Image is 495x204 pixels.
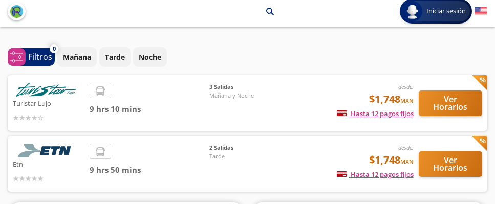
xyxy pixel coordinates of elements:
p: [GEOGRAPHIC_DATA] [186,6,259,17]
span: Hasta 12 pagos fijos [337,109,414,118]
span: Mañana y Noche [209,92,281,100]
span: $1,748 [369,92,414,107]
img: Turistar Lujo [13,83,79,97]
p: Mañana [63,52,91,62]
img: Etn [13,144,79,157]
button: Ver Horarios [419,90,483,116]
span: 9 hrs 10 mins [90,103,209,115]
button: back [8,3,26,20]
p: Etn [13,157,84,170]
p: Tarde [105,52,125,62]
p: Noche [139,52,161,62]
small: MXN [400,97,414,104]
button: Noche [133,47,167,67]
span: 0 [53,44,56,53]
span: $1,748 [369,152,414,168]
em: desde: [398,83,414,90]
p: Filtros [28,51,52,63]
button: Mañana [57,47,97,67]
span: 9 hrs 50 mins [90,164,209,176]
p: Puebla [149,6,173,17]
button: 0Filtros [8,48,55,66]
small: MXN [400,157,414,165]
button: Tarde [99,47,131,67]
span: 2 Salidas [209,144,281,152]
span: Tarde [209,152,281,161]
em: desde: [398,144,414,151]
span: Iniciar sesión [422,6,470,16]
p: Turistar Lujo [13,97,84,109]
button: Ver Horarios [419,151,483,177]
span: 3 Salidas [209,83,281,92]
span: Hasta 12 pagos fijos [337,170,414,179]
button: English [475,5,487,18]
